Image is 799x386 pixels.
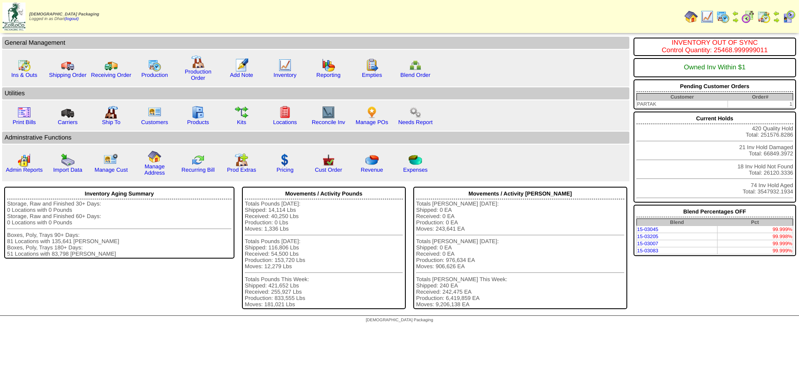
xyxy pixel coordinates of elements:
[636,101,728,108] td: PARTAK
[322,106,335,119] img: line_graph2.gif
[29,12,99,21] span: Logged in as Dhart
[7,201,232,257] div: Storage, Raw and Finished 30+ Days: 0 Locations with 0 Pounds Storage, Raw and Finished 60+ Days:...
[191,153,205,167] img: reconcile.gif
[728,101,793,108] td: 1
[277,167,294,173] a: Pricing
[757,10,771,23] img: calendarinout.gif
[636,113,793,124] div: Current Holds
[634,112,796,203] div: 420 Quality Hold Total: 251576.8286 21 Inv Hold Damaged Total: 66849.3972 18 Inv Hold Not Found T...
[637,241,659,246] a: 15-03007
[365,106,379,119] img: po.png
[636,60,793,76] div: Owned Inv Within $1
[230,72,253,78] a: Add Note
[409,153,422,167] img: pie_chart2.png
[278,153,292,167] img: dollar.gif
[49,72,87,78] a: Shipping Order
[782,10,796,23] img: calendarcustomer.gif
[91,72,131,78] a: Receiving Order
[273,119,297,125] a: Locations
[61,106,74,119] img: truck3.gif
[732,10,739,17] img: arrowleft.gif
[361,167,383,173] a: Revenue
[237,119,246,125] a: Kits
[13,119,36,125] a: Print Bills
[316,72,341,78] a: Reporting
[235,58,248,72] img: orders.gif
[278,106,292,119] img: locations.gif
[104,106,118,119] img: factory2.gif
[717,219,793,226] th: Pct
[403,167,428,173] a: Expenses
[278,58,292,72] img: line_graph.gif
[227,167,256,173] a: Prod Extras
[274,72,297,78] a: Inventory
[741,10,755,23] img: calendarblend.gif
[104,153,119,167] img: managecust.png
[409,58,422,72] img: network.png
[3,3,25,30] img: zoroco-logo-small.webp
[148,150,161,163] img: home.gif
[61,58,74,72] img: truck.gif
[717,240,793,247] td: 99.999%
[416,201,624,307] div: Totals [PERSON_NAME] [DATE]: Shipped: 0 EA Received: 0 EA Production: 0 EA Moves: 243,641 EA Tota...
[365,58,379,72] img: workorder.gif
[637,234,659,239] a: 15-03205
[728,94,793,101] th: Order#
[145,163,165,176] a: Manage Address
[322,58,335,72] img: graph.gif
[148,58,161,72] img: calendarprod.gif
[717,226,793,233] td: 99.999%
[104,58,118,72] img: truck2.gif
[11,72,37,78] a: Ins & Outs
[684,10,698,23] img: home.gif
[18,153,31,167] img: graph2.png
[53,167,82,173] a: Import Data
[362,72,382,78] a: Empties
[65,17,79,21] a: (logout)
[312,119,345,125] a: Reconcile Inv
[637,248,659,254] a: 15-03083
[191,106,205,119] img: cabinet.gif
[636,39,793,54] div: INVENTORY OUT OF SYNC Control Quantity: 25468.999999011
[245,201,403,307] div: Totals Pounds [DATE]: Shipped: 14,114 Lbs Received: 40,250 Lbs Production: 0 Lbs Moves: 1,336 Lbs...
[2,132,629,144] td: Adminstrative Functions
[102,119,120,125] a: Ship To
[185,69,211,81] a: Production Order
[235,153,248,167] img: prodextras.gif
[717,247,793,254] td: 99.999%
[6,167,43,173] a: Admin Reports
[2,37,629,49] td: General Management
[58,119,77,125] a: Carriers
[141,72,168,78] a: Production
[773,10,780,17] img: arrowleft.gif
[356,119,388,125] a: Manage POs
[29,12,99,17] span: [DEMOGRAPHIC_DATA] Packaging
[148,106,161,119] img: customers.gif
[245,188,403,199] div: Movements / Activity Pounds
[637,226,659,232] a: 15-03045
[636,219,717,226] th: Blend
[398,119,433,125] a: Needs Report
[717,233,793,240] td: 99.998%
[7,188,232,199] div: Inventory Aging Summary
[191,55,205,69] img: factory.gif
[365,153,379,167] img: pie_chart.png
[366,318,433,323] span: [DEMOGRAPHIC_DATA] Packaging
[636,206,793,217] div: Blend Percentages OFF
[409,106,422,119] img: workflow.png
[636,81,793,92] div: Pending Customer Orders
[416,188,624,199] div: Movements / Activity [PERSON_NAME]
[235,106,248,119] img: workflow.gif
[18,106,31,119] img: invoice2.gif
[18,58,31,72] img: calendarinout.gif
[773,17,780,23] img: arrowright.gif
[187,119,209,125] a: Products
[322,153,335,167] img: cust_order.png
[400,72,430,78] a: Blend Order
[2,87,629,99] td: Utilities
[315,167,342,173] a: Cust Order
[716,10,730,23] img: calendarprod.gif
[61,153,74,167] img: import.gif
[636,94,728,101] th: Customer
[700,10,714,23] img: line_graph.gif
